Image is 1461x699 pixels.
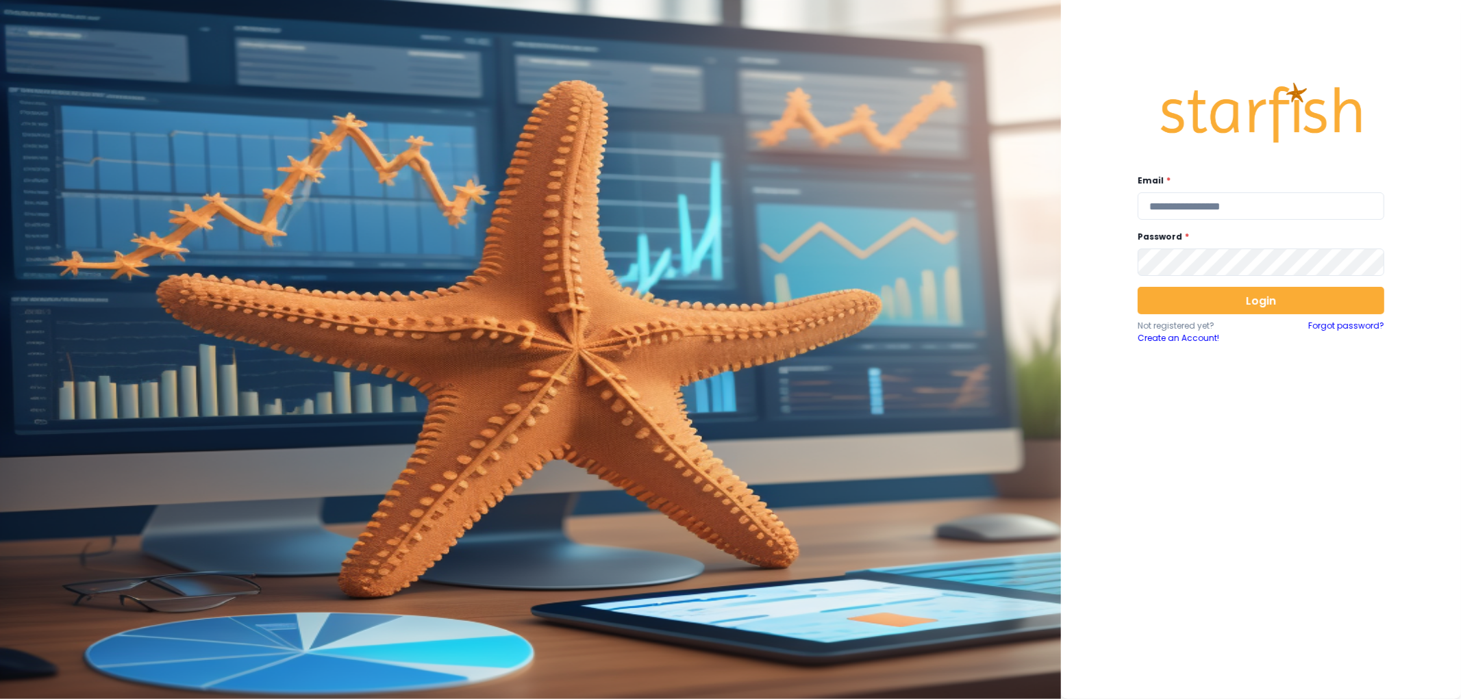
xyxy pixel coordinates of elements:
[1138,175,1376,187] label: Email
[1138,231,1376,243] label: Password
[1138,332,1261,344] a: Create an Account!
[1138,320,1261,332] p: Not registered yet?
[1158,70,1364,156] img: Logo.42cb71d561138c82c4ab.png
[1138,287,1384,314] button: Login
[1308,320,1384,344] a: Forgot password?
